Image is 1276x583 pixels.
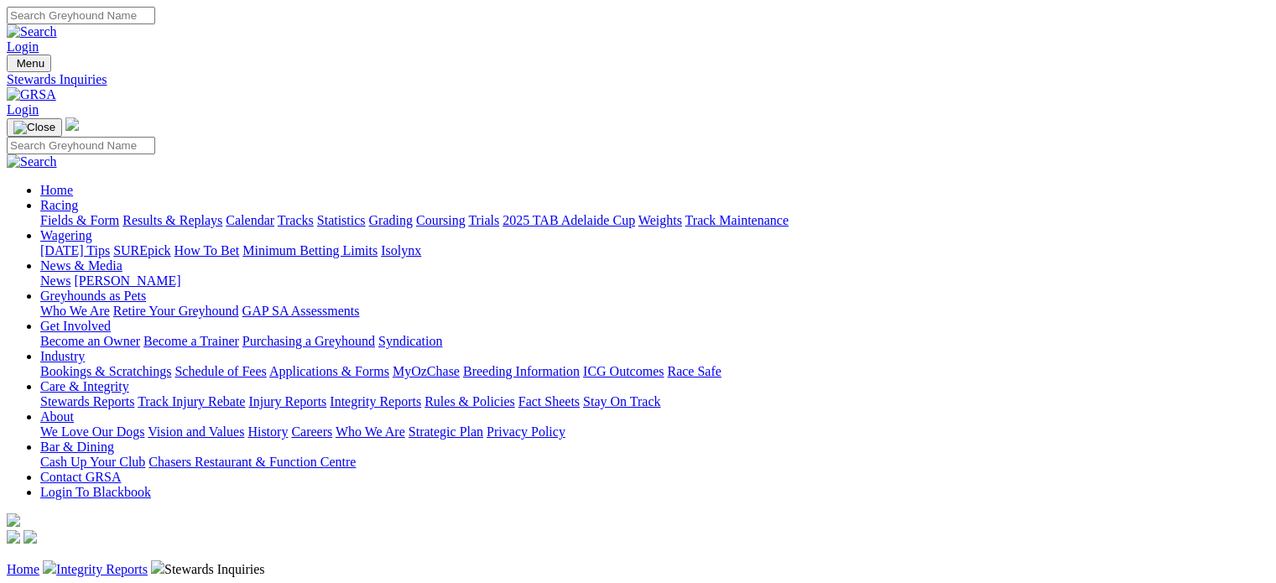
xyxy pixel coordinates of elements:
[56,562,148,576] a: Integrity Reports
[336,424,405,439] a: Who We Are
[463,364,580,378] a: Breeding Information
[40,394,1269,409] div: Care & Integrity
[43,560,56,574] img: chevron-right.svg
[424,394,515,409] a: Rules & Policies
[487,424,565,439] a: Privacy Policy
[40,379,129,393] a: Care & Integrity
[40,243,1269,258] div: Wagering
[148,424,244,439] a: Vision and Values
[40,243,110,258] a: [DATE] Tips
[269,364,389,378] a: Applications & Forms
[583,364,664,378] a: ICG Outcomes
[7,102,39,117] a: Login
[40,409,74,424] a: About
[518,394,580,409] a: Fact Sheets
[17,57,44,70] span: Menu
[40,440,114,454] a: Bar & Dining
[7,154,57,169] img: Search
[174,243,240,258] a: How To Bet
[40,455,1269,470] div: Bar & Dining
[7,72,1269,87] a: Stewards Inquiries
[7,560,1269,577] p: Stewards Inquiries
[503,213,635,227] a: 2025 TAB Adelaide Cup
[113,304,239,318] a: Retire Your Greyhound
[138,394,245,409] a: Track Injury Rebate
[409,424,483,439] a: Strategic Plan
[291,424,332,439] a: Careers
[378,334,442,348] a: Syndication
[7,7,155,24] input: Search
[40,273,1269,289] div: News & Media
[369,213,413,227] a: Grading
[40,364,171,378] a: Bookings & Scratchings
[242,243,378,258] a: Minimum Betting Limits
[40,289,146,303] a: Greyhounds as Pets
[13,121,55,134] img: Close
[40,304,1269,319] div: Greyhounds as Pets
[40,213,1269,228] div: Racing
[7,118,62,137] button: Toggle navigation
[468,213,499,227] a: Trials
[393,364,460,378] a: MyOzChase
[40,198,78,212] a: Racing
[40,485,151,499] a: Login To Blackbook
[74,273,180,288] a: [PERSON_NAME]
[174,364,266,378] a: Schedule of Fees
[685,213,789,227] a: Track Maintenance
[40,228,92,242] a: Wagering
[7,137,155,154] input: Search
[40,364,1269,379] div: Industry
[7,24,57,39] img: Search
[40,470,121,484] a: Contact GRSA
[40,273,70,288] a: News
[40,304,110,318] a: Who We Are
[278,213,314,227] a: Tracks
[667,364,721,378] a: Race Safe
[40,213,119,227] a: Fields & Form
[7,513,20,527] img: logo-grsa-white.png
[40,334,1269,349] div: Get Involved
[40,455,145,469] a: Cash Up Your Club
[148,455,356,469] a: Chasers Restaurant & Function Centre
[40,183,73,197] a: Home
[40,424,144,439] a: We Love Our Dogs
[40,319,111,333] a: Get Involved
[583,394,660,409] a: Stay On Track
[40,424,1269,440] div: About
[7,530,20,544] img: facebook.svg
[7,55,51,72] button: Toggle navigation
[143,334,239,348] a: Become a Trainer
[416,213,466,227] a: Coursing
[248,394,326,409] a: Injury Reports
[638,213,682,227] a: Weights
[226,213,274,227] a: Calendar
[317,213,366,227] a: Statistics
[40,258,122,273] a: News & Media
[151,560,164,574] img: chevron-right.svg
[113,243,170,258] a: SUREpick
[7,39,39,54] a: Login
[242,334,375,348] a: Purchasing a Greyhound
[7,562,39,576] a: Home
[7,87,56,102] img: GRSA
[330,394,421,409] a: Integrity Reports
[242,304,360,318] a: GAP SA Assessments
[40,334,140,348] a: Become an Owner
[247,424,288,439] a: History
[40,349,85,363] a: Industry
[381,243,421,258] a: Isolynx
[122,213,222,227] a: Results & Replays
[65,117,79,131] img: logo-grsa-white.png
[40,394,134,409] a: Stewards Reports
[23,530,37,544] img: twitter.svg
